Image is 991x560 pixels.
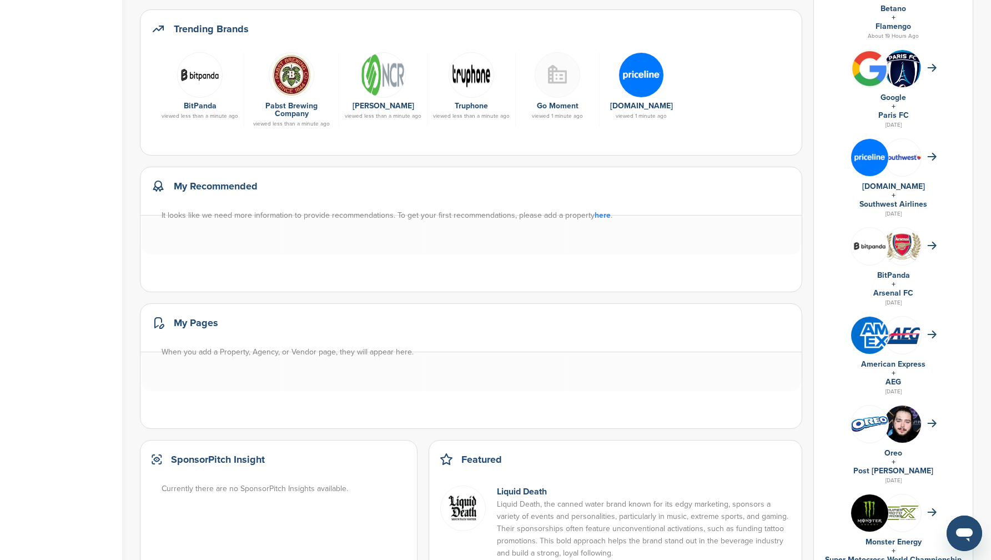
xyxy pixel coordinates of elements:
img: Smx [884,503,921,522]
img: Southwest airlines logo 2014.svg [884,154,921,160]
div: [DATE] [825,209,962,219]
img: Open uri20141112 64162 vhlk61?1415807597 [884,233,921,260]
img: Buildingmissing [535,52,580,98]
div: [DATE] [825,120,962,130]
a: Paris FC [878,111,909,120]
div: viewed 1 minute ago [521,113,593,119]
a: Flamengo [876,22,911,31]
div: [DATE] [825,298,962,308]
img: Paris fc logo.svg [884,50,921,94]
a: Pabst Brewing Company [265,101,318,118]
a: + [892,13,896,22]
a: Buildingmissing [521,52,593,97]
img: Amex logo [851,317,888,354]
a: Liquid Death [497,486,547,497]
div: viewed less than a minute ago [433,113,510,119]
h2: Trending Brands [174,21,249,37]
a: Google [881,93,906,102]
div: [DATE] [825,387,962,397]
img: Bitpanda7084 [851,232,888,260]
div: viewed 1 minute ago [605,113,677,119]
div: About 19 Hours Ago [825,31,962,41]
a: Ig6ldnjt 400x400 [605,52,677,97]
img: Ectldmqb 400x400 [851,494,888,532]
a: + [892,368,896,378]
a: + [892,102,896,111]
iframe: Button to launch messaging window [947,516,982,551]
a: Data [250,52,333,97]
a: Monster Energy [866,537,922,547]
div: viewed less than a minute ago [162,113,238,119]
h2: My Pages [174,315,218,331]
img: Data [851,416,888,432]
a: Go Moment [537,101,578,111]
img: Data [449,52,494,98]
a: Southwest Airlines [859,199,927,209]
img: Screenshot 2018 10 25 at 8.58.45 am [884,406,921,461]
a: Oreo [884,448,902,458]
div: [DATE] [825,476,962,486]
a: BitPanda [877,271,910,280]
a: here [595,211,611,220]
img: Data [269,52,314,98]
div: viewed less than a minute ago [250,121,333,127]
div: viewed less than a minute ago [345,113,421,119]
a: + [892,457,896,467]
a: Arsenal FC [873,288,913,298]
a: + [892,279,896,289]
div: Currently there are no SponsorPitch Insights available. [162,483,407,495]
a: Post [PERSON_NAME] [853,466,933,476]
h2: My Recommended [174,178,258,194]
a: BitPanda [184,101,217,111]
a: Bitpanda7084 [162,52,238,97]
a: Betano [881,4,906,13]
a: + [892,191,896,200]
img: Ig6ldnjt 400x400 [618,52,664,98]
a: Data [433,52,510,97]
a: [PERSON_NAME] [353,101,414,111]
h2: Featured [461,452,502,467]
a: [DOMAIN_NAME] [610,101,673,111]
a: [DOMAIN_NAME] [862,182,925,191]
a: Truphone [455,101,488,111]
img: Data [360,52,406,98]
div: When you add a Property, Agency, or Vendor page, they will appear here. [162,346,792,358]
a: + [892,546,896,556]
img: Open uri20141112 64162 1t4610c?1415809572 [884,326,921,344]
a: AEG [886,377,901,387]
img: Screen shot 2022 01 05 at 10.58.13 am [440,486,486,531]
a: Data [345,52,421,97]
img: Bitpanda7084 [177,52,223,98]
img: Ig6ldnjt 400x400 [851,139,888,176]
h2: SponsorPitch Insight [171,452,265,467]
p: Liquid Death, the canned water brand known for its edgy marketing, sponsors a variety of events a... [497,498,791,559]
div: It looks like we need more information to provide recommendations. To get your first recommendati... [162,209,792,222]
img: Bwupxdxo 400x400 [851,50,888,87]
a: American Express [861,359,925,369]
